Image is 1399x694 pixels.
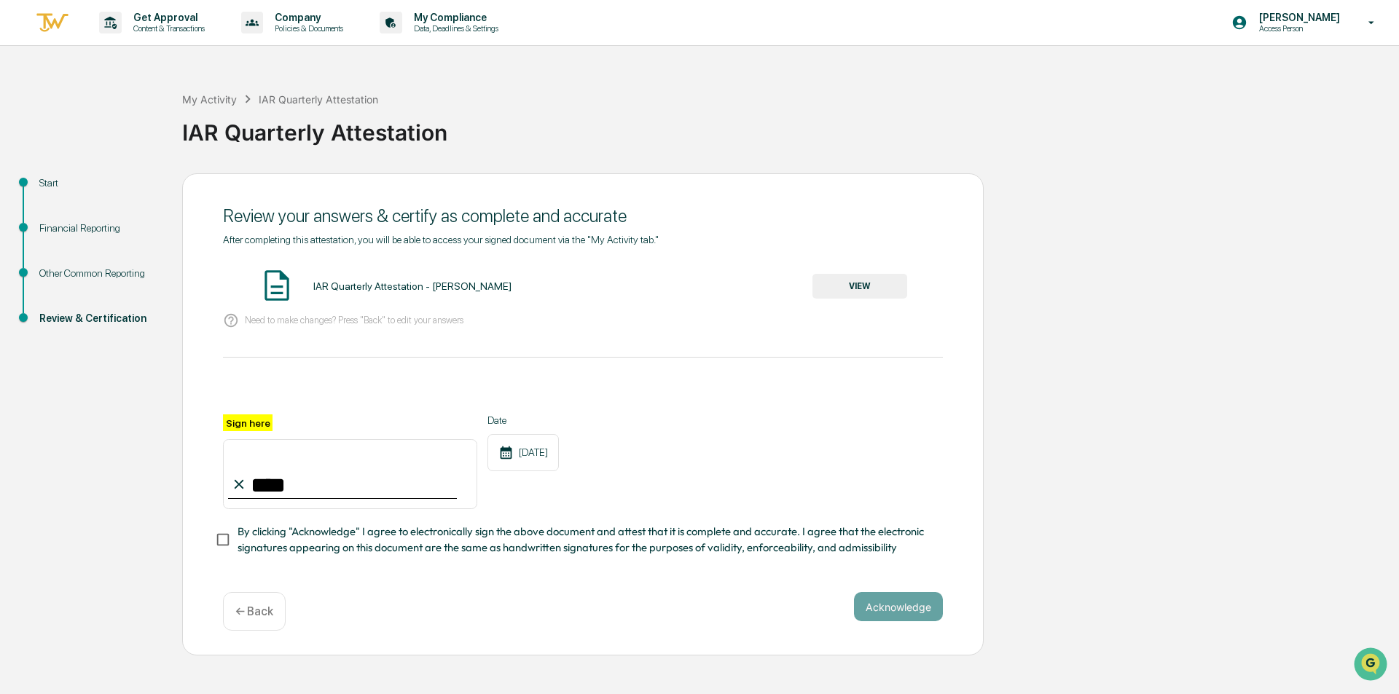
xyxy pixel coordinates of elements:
div: IAR Quarterly Attestation [182,108,1392,146]
p: Data, Deadlines & Settings [402,23,506,33]
a: 🗄️Attestations [100,178,187,204]
div: 🔎 [15,213,26,224]
label: Sign here [223,414,273,431]
span: Data Lookup [29,211,92,226]
img: Document Icon [259,267,295,304]
a: 🔎Data Lookup [9,205,98,232]
p: Access Person [1247,23,1347,33]
span: Attestations [120,184,181,198]
p: Need to make changes? Press "Back" to edit your answers [245,315,463,326]
div: Other Common Reporting [39,266,159,281]
div: Review your answers & certify as complete and accurate [223,205,943,226]
img: logo [35,11,70,35]
label: Date [487,414,559,426]
p: [PERSON_NAME] [1247,12,1347,23]
p: How can we help? [15,31,265,54]
a: 🖐️Preclearance [9,178,100,204]
p: Get Approval [122,12,212,23]
p: My Compliance [402,12,506,23]
span: After completing this attestation, you will be able to access your signed document via the "My Ac... [223,234,659,245]
div: 🗄️ [106,185,117,197]
p: Company [263,12,350,23]
div: My Activity [182,93,237,106]
span: Preclearance [29,184,94,198]
div: 🖐️ [15,185,26,197]
img: 1746055101610-c473b297-6a78-478c-a979-82029cc54cd1 [15,111,41,138]
a: Powered byPylon [103,246,176,258]
button: VIEW [812,274,907,299]
div: Review & Certification [39,311,159,326]
p: Policies & Documents [263,23,350,33]
div: IAR Quarterly Attestation - [PERSON_NAME] [313,280,512,292]
div: Financial Reporting [39,221,159,236]
span: By clicking "Acknowledge" I agree to electronically sign the above document and attest that it is... [238,524,931,556]
p: Content & Transactions [122,23,212,33]
div: Start new chat [50,111,239,126]
span: Pylon [145,247,176,258]
div: [DATE] [487,434,559,471]
p: ← Back [235,604,273,618]
div: IAR Quarterly Attestation [259,93,378,106]
button: Start new chat [248,116,265,133]
div: We're available if you need us! [50,126,184,138]
div: Start [39,176,159,191]
iframe: Open customer support [1352,646,1392,685]
button: Acknowledge [854,592,943,621]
